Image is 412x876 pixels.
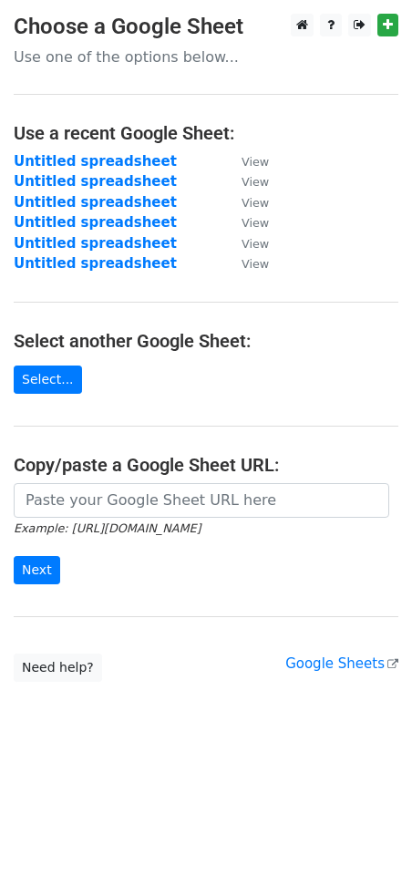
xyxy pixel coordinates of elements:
a: View [223,214,269,231]
small: View [242,237,269,251]
a: Select... [14,366,82,394]
small: View [242,196,269,210]
small: View [242,257,269,271]
h4: Copy/paste a Google Sheet URL: [14,454,398,476]
a: Untitled spreadsheet [14,153,177,170]
a: Need help? [14,654,102,682]
small: View [242,216,269,230]
a: View [223,255,269,272]
a: View [223,194,269,211]
a: View [223,153,269,170]
h4: Use a recent Google Sheet: [14,122,398,144]
input: Next [14,556,60,584]
a: View [223,235,269,252]
a: Untitled spreadsheet [14,194,177,211]
p: Use one of the options below... [14,47,398,67]
a: Untitled spreadsheet [14,173,177,190]
a: Untitled spreadsheet [14,214,177,231]
a: Untitled spreadsheet [14,235,177,252]
small: View [242,155,269,169]
h4: Select another Google Sheet: [14,330,398,352]
a: View [223,173,269,190]
small: View [242,175,269,189]
a: Google Sheets [285,655,398,672]
a: Untitled spreadsheet [14,255,177,272]
h3: Choose a Google Sheet [14,14,398,40]
input: Paste your Google Sheet URL here [14,483,389,518]
small: Example: [URL][DOMAIN_NAME] [14,521,201,535]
